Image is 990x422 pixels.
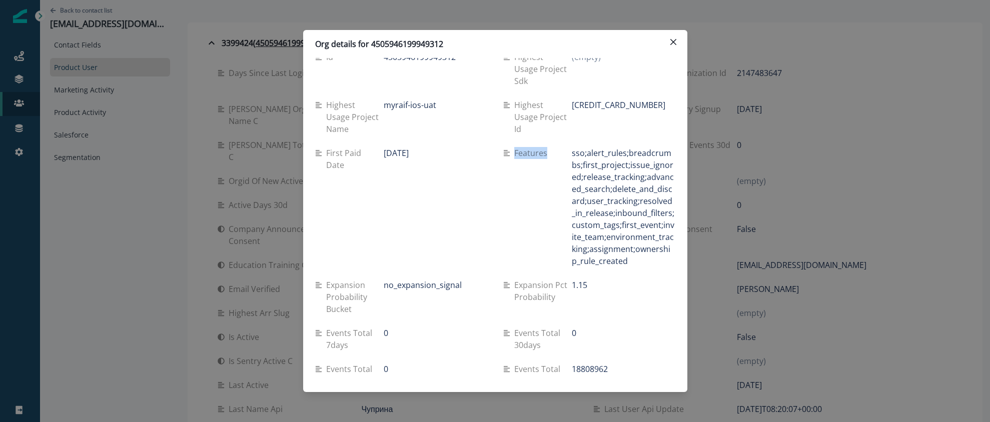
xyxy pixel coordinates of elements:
[665,34,681,50] button: Close
[326,279,384,315] p: Expansion probability bucket
[514,147,551,159] p: Features
[384,99,436,111] p: myraif-ios-uat
[384,147,409,159] p: [DATE]
[326,363,384,387] p: Events total 24hours
[315,38,443,50] p: Org details for 4505946199949312
[384,363,388,375] p: 0
[572,363,608,375] p: 18808962
[572,327,576,339] p: 0
[326,327,384,351] p: Events total 7days
[572,279,587,291] p: 1.15
[514,363,572,387] p: Events total 180days
[514,51,572,87] p: Highest usage project sdk
[514,279,572,303] p: Expansion pct probability
[384,279,462,291] p: no_expansion_signal
[326,147,384,171] p: First paid date
[572,147,675,267] p: sso;alert_rules;breadcrumbs;first_project;issue_ignored;release_tracking;advanced_search;delete_a...
[514,99,572,135] p: Highest usage project id
[326,99,384,135] p: Highest usage project name
[572,99,665,111] p: [CREDIT_CARD_NUMBER]
[384,327,388,339] p: 0
[514,327,572,351] p: Events total 30days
